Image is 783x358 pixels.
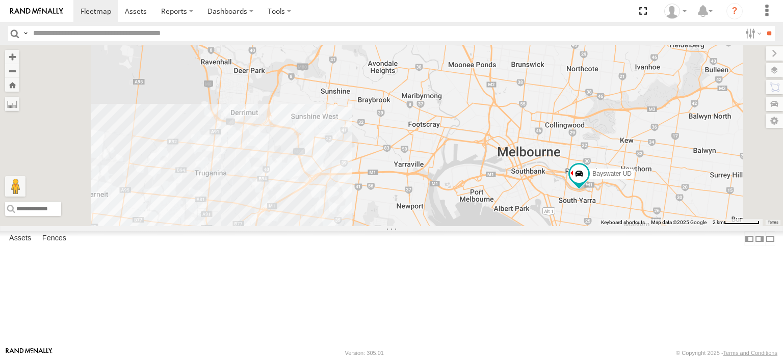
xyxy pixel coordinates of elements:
label: Search Query [21,26,30,41]
label: Assets [4,232,36,246]
label: Hide Summary Table [765,231,775,246]
button: Zoom in [5,50,19,64]
a: Visit our Website [6,348,53,358]
div: © Copyright 2025 - [676,350,777,356]
label: Fences [37,232,71,246]
button: Map Scale: 2 km per 66 pixels [710,219,763,226]
a: Terms [768,220,778,224]
a: Terms and Conditions [723,350,777,356]
label: Map Settings [766,114,783,128]
button: Drag Pegman onto the map to open Street View [5,176,25,197]
i: ? [726,3,743,19]
label: Measure [5,97,19,111]
button: Keyboard shortcuts [601,219,645,226]
span: 2 km [713,219,724,225]
span: Bayswater UD [592,170,632,177]
div: Version: 305.01 [345,350,384,356]
span: Map data ©2025 Google [651,219,707,225]
label: Dock Summary Table to the Right [754,231,765,246]
button: Zoom Home [5,78,19,92]
label: Search Filter Options [741,26,763,41]
button: Zoom out [5,64,19,78]
label: Dock Summary Table to the Left [744,231,754,246]
div: Shaun Desmond [661,4,690,19]
img: rand-logo.svg [10,8,63,15]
